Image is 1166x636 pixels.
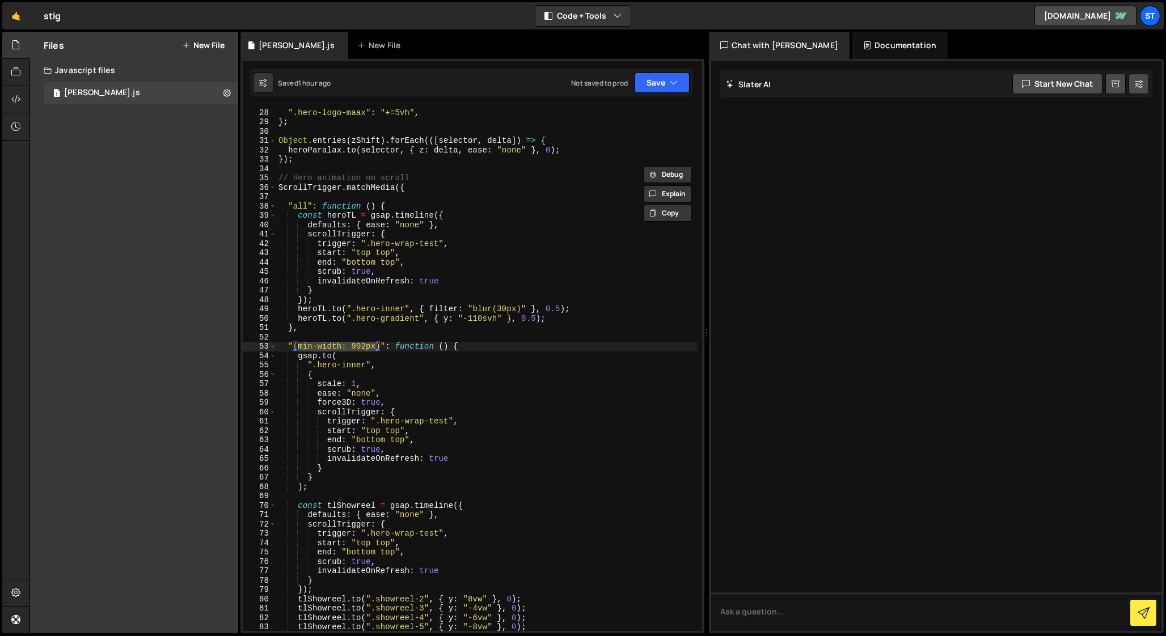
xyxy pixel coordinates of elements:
[243,277,276,286] div: 46
[726,79,771,90] h2: Slater AI
[243,454,276,464] div: 65
[44,39,64,52] h2: Files
[243,248,276,258] div: 43
[243,595,276,604] div: 80
[243,221,276,230] div: 40
[243,435,276,445] div: 63
[243,370,276,380] div: 56
[535,6,631,26] button: Code + Tools
[243,361,276,370] div: 55
[243,398,276,408] div: 59
[243,566,276,576] div: 77
[243,445,276,455] div: 64
[243,230,276,239] div: 41
[44,9,61,23] div: stig
[182,41,225,50] button: New File
[243,576,276,586] div: 78
[243,117,276,127] div: 29
[571,78,628,88] div: Not saved to prod
[243,351,276,361] div: 54
[243,408,276,417] div: 60
[298,78,331,88] div: 1 hour ago
[243,304,276,314] div: 49
[635,73,690,93] button: Save
[357,40,405,51] div: New File
[243,622,276,632] div: 83
[243,164,276,174] div: 34
[243,389,276,398] div: 58
[243,202,276,211] div: 38
[243,286,276,295] div: 47
[243,314,276,324] div: 50
[243,613,276,623] div: 82
[243,333,276,342] div: 52
[243,342,276,351] div: 53
[243,211,276,221] div: 39
[259,40,335,51] div: [PERSON_NAME].js
[852,32,948,59] div: Documentation
[243,295,276,305] div: 48
[243,192,276,202] div: 37
[243,426,276,436] div: 62
[243,482,276,492] div: 68
[243,491,276,501] div: 69
[643,205,692,222] button: Copy
[243,501,276,511] div: 70
[243,108,276,118] div: 28
[1034,6,1137,26] a: [DOMAIN_NAME]
[243,267,276,277] div: 45
[44,82,238,104] div: 16026/42920.js
[243,557,276,567] div: 76
[243,539,276,548] div: 74
[1140,6,1160,26] a: St
[243,239,276,249] div: 42
[243,510,276,520] div: 71
[243,379,276,389] div: 57
[243,155,276,164] div: 33
[278,78,331,88] div: Saved
[243,323,276,333] div: 51
[53,90,60,99] span: 1
[243,173,276,183] div: 35
[709,32,850,59] div: Chat with [PERSON_NAME]
[243,585,276,595] div: 79
[243,604,276,613] div: 81
[243,464,276,473] div: 66
[243,258,276,268] div: 44
[243,548,276,557] div: 75
[243,146,276,155] div: 32
[30,59,238,82] div: Javascript files
[243,127,276,137] div: 30
[243,520,276,529] div: 72
[643,166,692,183] button: Debug
[243,183,276,193] div: 36
[243,417,276,426] div: 61
[243,136,276,146] div: 31
[64,88,140,98] div: [PERSON_NAME].js
[643,185,692,202] button: Explain
[243,529,276,539] div: 73
[1012,74,1102,94] button: Start new chat
[243,473,276,482] div: 67
[2,2,30,29] a: 🤙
